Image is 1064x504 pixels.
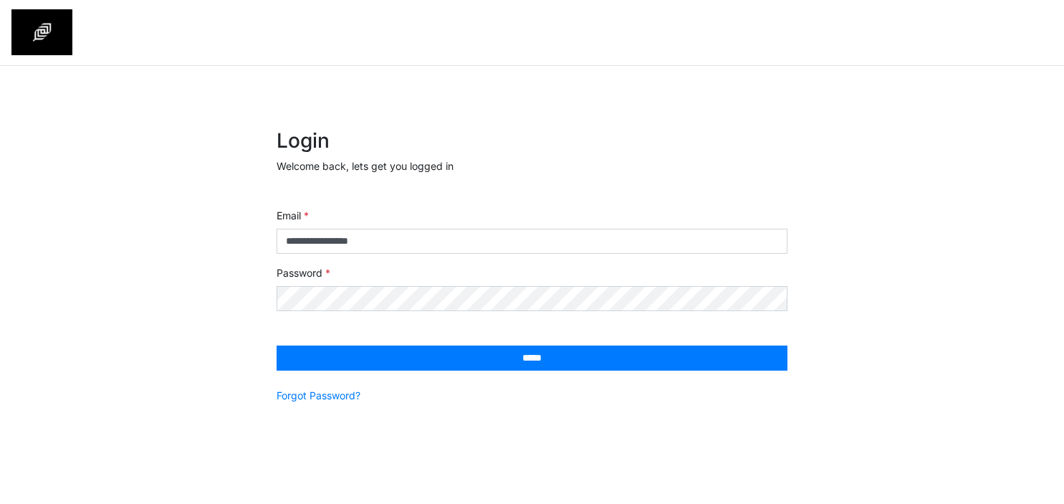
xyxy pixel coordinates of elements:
p: Welcome back, lets get you logged in [277,158,787,173]
h2: Login [277,129,787,153]
img: spp logo [11,9,72,55]
label: Email [277,208,309,223]
label: Password [277,265,330,280]
a: Forgot Password? [277,388,360,403]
